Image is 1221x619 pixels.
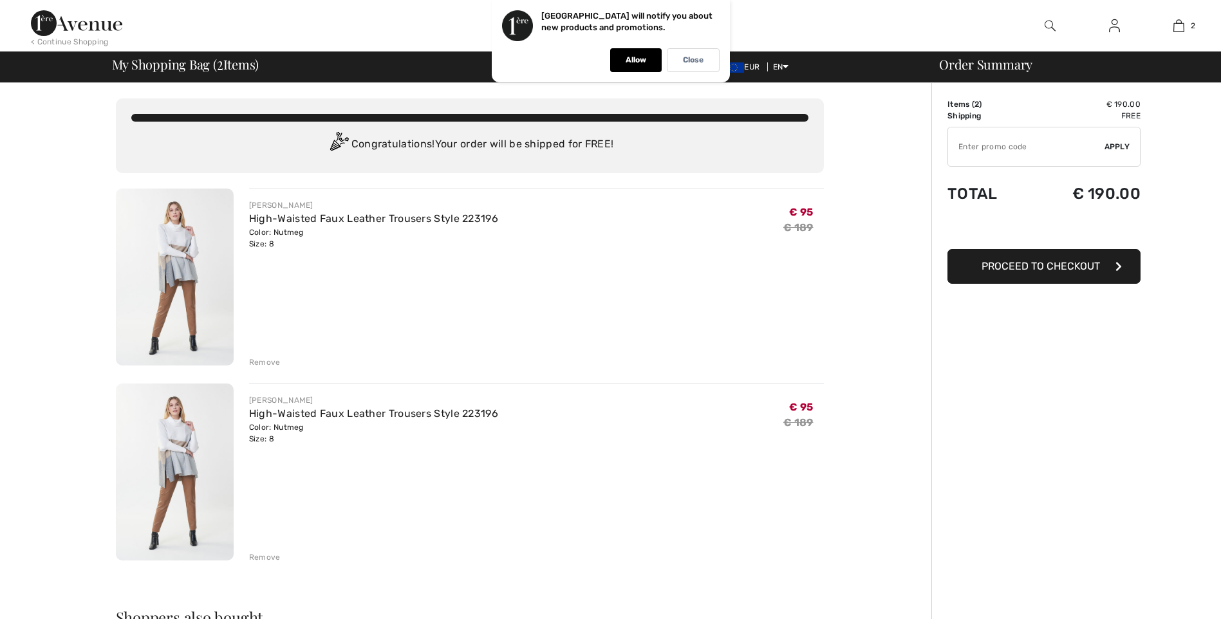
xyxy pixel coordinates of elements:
[789,401,813,413] span: € 95
[249,226,498,250] div: Color: Nutmeg Size: 8
[31,36,109,48] div: < Continue Shopping
[116,383,234,560] img: High-Waisted Faux Leather Trousers Style 223196
[31,10,122,36] img: 1ère Avenue
[249,394,498,406] div: [PERSON_NAME]
[116,189,234,365] img: High-Waisted Faux Leather Trousers Style 223196
[723,62,744,73] img: Euro
[723,62,765,71] span: EUR
[924,58,1213,71] div: Order Summary
[948,127,1104,166] input: Promo code
[1029,172,1141,216] td: € 190.00
[974,100,979,109] span: 2
[249,356,281,368] div: Remove
[249,421,498,445] div: Color: Nutmeg Size: 8
[947,216,1141,245] iframe: PayPal
[326,132,351,158] img: Congratulation2.svg
[249,551,281,563] div: Remove
[217,55,223,71] span: 2
[783,221,814,234] s: € 189
[947,110,1029,122] td: Shipping
[1104,141,1130,152] span: Apply
[1029,110,1141,122] td: Free
[1029,98,1141,110] td: € 190.00
[1147,18,1210,33] a: 2
[773,62,789,71] span: EN
[249,407,498,420] a: High-Waisted Faux Leather Trousers Style 223196
[783,416,814,429] s: € 189
[982,260,1100,272] span: Proceed to Checkout
[249,212,498,225] a: High-Waisted Faux Leather Trousers Style 223196
[1045,18,1056,33] img: search the website
[626,55,646,65] p: Allow
[947,98,1029,110] td: Items ( )
[1191,20,1195,32] span: 2
[131,132,808,158] div: Congratulations! Your order will be shipped for FREE!
[1109,18,1120,33] img: My Info
[947,249,1141,284] button: Proceed to Checkout
[683,55,704,65] p: Close
[1173,18,1184,33] img: My Bag
[1099,18,1130,34] a: Sign In
[249,199,498,211] div: [PERSON_NAME]
[541,11,713,32] p: [GEOGRAPHIC_DATA] will notify you about new products and promotions.
[947,172,1029,216] td: Total
[112,58,259,71] span: My Shopping Bag ( Items)
[789,206,813,218] span: € 95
